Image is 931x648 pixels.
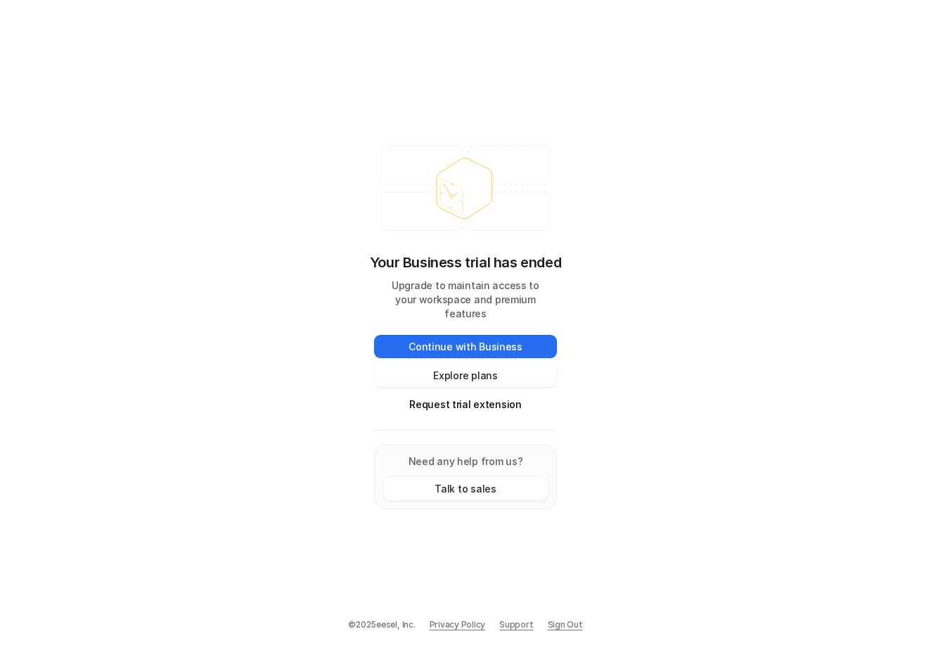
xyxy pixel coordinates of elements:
[374,393,557,416] button: Request trial extension
[499,618,533,631] span: Support
[348,618,415,631] p: © 2025 eesel, Inc.
[374,335,557,358] button: Continue with Business
[383,454,548,469] p: Need any help from us?
[383,477,548,500] button: Talk to sales
[374,364,557,387] button: Explore plans
[370,252,561,273] p: Your Business trial has ended
[430,618,486,631] a: Privacy Policy
[548,618,583,631] a: Sign Out
[374,279,557,321] p: Upgrade to maintain access to your workspace and premium features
